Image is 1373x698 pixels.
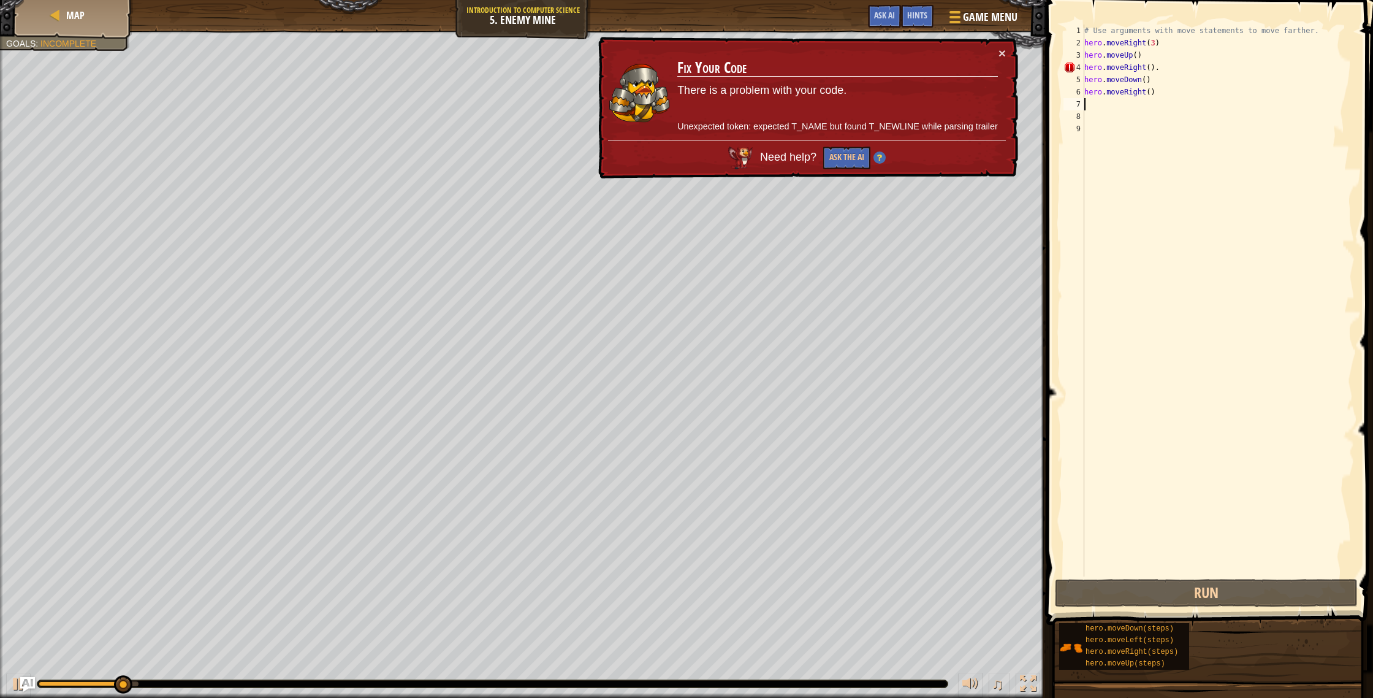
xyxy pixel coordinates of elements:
[1063,49,1084,61] div: 3
[1063,37,1084,49] div: 2
[1086,648,1178,656] span: hero.moveRight(steps)
[823,147,870,169] button: Ask the AI
[991,675,1003,693] span: ♫
[958,673,983,698] button: Adjust volume
[6,673,31,698] button: ⌘ + P: Play
[66,9,85,22] span: Map
[677,83,998,99] p: There is a problem with your code.
[677,120,998,133] p: Unexpected token: expected T_NAME but found T_NEWLINE while parsing trailer
[1063,98,1084,110] div: 7
[1016,673,1040,698] button: Toggle fullscreen
[873,151,886,164] img: Hint
[907,9,927,21] span: Hints
[1086,636,1174,645] span: hero.moveLeft(steps)
[868,5,901,28] button: Ask AI
[36,39,40,48] span: :
[940,5,1025,34] button: Game Menu
[874,9,895,21] span: Ask AI
[728,147,753,169] img: AI
[1086,624,1174,633] span: hero.moveDown(steps)
[1063,123,1084,135] div: 9
[1059,636,1082,659] img: portrait.png
[609,63,670,123] img: duck_senick.png
[1063,25,1084,37] div: 1
[998,47,1006,59] button: ×
[677,59,998,77] h3: Fix Your Code
[40,39,96,48] span: Incomplete
[1063,110,1084,123] div: 8
[989,673,1010,698] button: ♫
[1063,74,1084,86] div: 5
[1086,659,1165,668] span: hero.moveUp(steps)
[6,39,36,48] span: Goals
[63,9,85,22] a: Map
[963,9,1017,25] span: Game Menu
[20,677,35,692] button: Ask AI
[1055,579,1358,607] button: Run
[1063,86,1084,98] div: 6
[1063,61,1084,74] div: 4
[760,151,820,163] span: Need help?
